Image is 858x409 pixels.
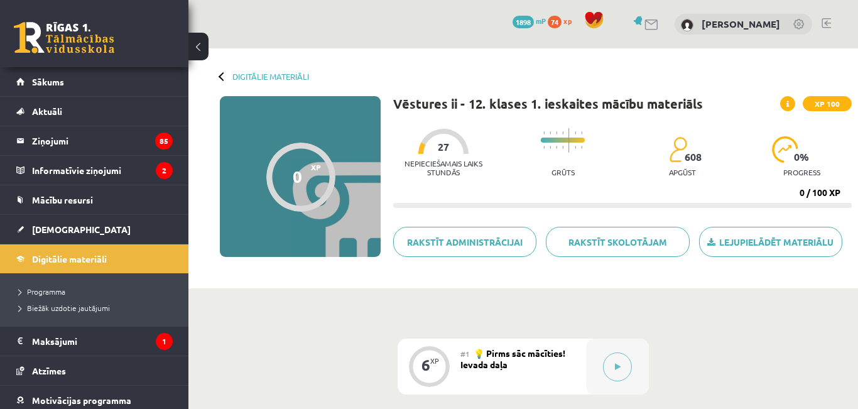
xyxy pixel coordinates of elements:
div: 0 [293,167,302,186]
a: [PERSON_NAME] [702,18,780,30]
span: 74 [548,16,562,28]
i: 2 [156,162,173,179]
a: Rakstīt skolotājam [546,227,689,257]
div: XP [430,357,439,364]
a: 74 xp [548,16,578,26]
span: 💡 Pirms sāc mācīties! Ievada daļa [460,347,565,370]
span: [DEMOGRAPHIC_DATA] [32,224,131,235]
span: #1 [460,349,470,359]
p: apgūst [669,168,696,177]
a: Informatīvie ziņojumi2 [16,156,173,185]
p: Grūts [551,168,575,177]
a: Atzīmes [16,356,173,385]
img: icon-short-line-57e1e144782c952c97e751825c79c345078a6d821885a25fce030b3d8c18986b.svg [575,146,576,149]
a: Mācību resursi [16,185,173,214]
a: Digitālie materiāli [16,244,173,273]
i: 1 [156,333,173,350]
span: XP [311,163,321,172]
img: Ralfs Zviņģis [681,19,693,31]
img: icon-short-line-57e1e144782c952c97e751825c79c345078a6d821885a25fce030b3d8c18986b.svg [562,131,563,134]
i: 85 [155,133,173,150]
span: 0 % [794,151,810,163]
img: icon-short-line-57e1e144782c952c97e751825c79c345078a6d821885a25fce030b3d8c18986b.svg [550,146,551,149]
span: Atzīmes [32,365,66,376]
img: icon-short-line-57e1e144782c952c97e751825c79c345078a6d821885a25fce030b3d8c18986b.svg [556,146,557,149]
span: Aktuāli [32,106,62,117]
a: Biežāk uzdotie jautājumi [19,302,176,314]
img: icon-short-line-57e1e144782c952c97e751825c79c345078a6d821885a25fce030b3d8c18986b.svg [543,146,545,149]
legend: Ziņojumi [32,126,173,155]
a: Rīgas 1. Tālmācības vidusskola [14,22,114,53]
img: icon-long-line-d9ea69661e0d244f92f715978eff75569469978d946b2353a9bb055b3ed8787d.svg [568,128,570,153]
h1: Vēstures ii - 12. klases 1. ieskaites mācību materiāls [393,96,703,111]
span: mP [536,16,546,26]
legend: Informatīvie ziņojumi [32,156,173,185]
legend: Maksājumi [32,327,173,356]
img: icon-short-line-57e1e144782c952c97e751825c79c345078a6d821885a25fce030b3d8c18986b.svg [543,131,545,134]
a: Rakstīt administrācijai [393,227,536,257]
img: students-c634bb4e5e11cddfef0936a35e636f08e4e9abd3cc4e673bd6f9a4125e45ecb1.svg [669,136,687,163]
span: XP 100 [803,96,852,111]
p: Nepieciešamais laiks stundās [393,159,494,177]
img: icon-short-line-57e1e144782c952c97e751825c79c345078a6d821885a25fce030b3d8c18986b.svg [556,131,557,134]
img: icon-short-line-57e1e144782c952c97e751825c79c345078a6d821885a25fce030b3d8c18986b.svg [581,146,582,149]
span: Programma [19,286,65,297]
img: icon-short-line-57e1e144782c952c97e751825c79c345078a6d821885a25fce030b3d8c18986b.svg [581,131,582,134]
span: xp [563,16,572,26]
span: Motivācijas programma [32,395,131,406]
span: 1898 [513,16,534,28]
span: Mācību resursi [32,194,93,205]
a: 1898 mP [513,16,546,26]
img: icon-progress-161ccf0a02000e728c5f80fcf4c31c7af3da0e1684b2b1d7c360e028c24a22f1.svg [772,136,799,163]
a: Sākums [16,67,173,96]
span: 27 [438,141,449,153]
a: Ziņojumi85 [16,126,173,155]
img: icon-short-line-57e1e144782c952c97e751825c79c345078a6d821885a25fce030b3d8c18986b.svg [575,131,576,134]
a: [DEMOGRAPHIC_DATA] [16,215,173,244]
div: 6 [421,359,430,371]
a: Programma [19,286,176,297]
span: Sākums [32,76,64,87]
a: Lejupielādēt materiālu [699,227,842,257]
span: 608 [685,151,702,163]
img: icon-short-line-57e1e144782c952c97e751825c79c345078a6d821885a25fce030b3d8c18986b.svg [562,146,563,149]
a: Digitālie materiāli [232,72,309,81]
a: Aktuāli [16,97,173,126]
img: icon-short-line-57e1e144782c952c97e751825c79c345078a6d821885a25fce030b3d8c18986b.svg [550,131,551,134]
a: Maksājumi1 [16,327,173,356]
p: progress [783,168,820,177]
span: Digitālie materiāli [32,253,107,264]
span: Biežāk uzdotie jautājumi [19,303,110,313]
